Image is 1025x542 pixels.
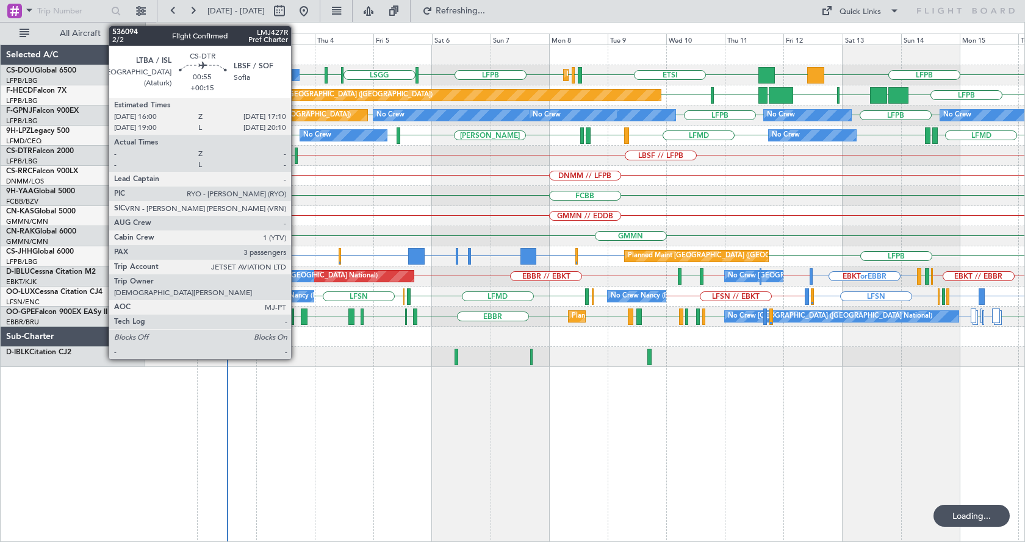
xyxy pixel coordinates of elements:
a: DNMM/LOS [6,177,44,186]
span: 9H-YAA [6,188,34,195]
a: F-GPNJFalcon 900EX [6,107,79,115]
a: 9H-LPZLegacy 500 [6,127,70,135]
span: D-IBLK [6,349,29,356]
div: Sat 6 [432,34,491,45]
span: CS-DTR [6,148,32,155]
div: No Crew [376,106,405,124]
a: CS-DOUGlobal 6500 [6,67,76,74]
a: GMMN/CMN [6,237,48,246]
span: 9H-LPZ [6,127,31,135]
div: Fri 12 [783,34,842,45]
a: D-IBLKCitation CJ2 [6,349,71,356]
span: Refreshing... [435,7,486,15]
div: Planned Maint [GEOGRAPHIC_DATA] ([GEOGRAPHIC_DATA]) [628,247,820,265]
a: EBBR/BRU [6,318,39,327]
div: No Crew Nancy (Essey) [259,287,332,305]
div: Mon 8 [549,34,608,45]
div: Planned Maint [GEOGRAPHIC_DATA] ([GEOGRAPHIC_DATA]) [274,66,466,84]
input: Trip Number [37,2,107,20]
a: EBKT/KJK [6,277,37,287]
div: Fri 5 [373,34,432,45]
div: Cleaning [GEOGRAPHIC_DATA] ([GEOGRAPHIC_DATA] National) [225,307,428,326]
div: Sun 7 [491,34,549,45]
span: D-IBLU [6,268,30,276]
span: CS-JHH [6,248,32,255]
div: Wed 10 [666,34,725,45]
div: Loading... [933,505,1010,527]
a: FCBB/BZV [6,197,38,206]
button: Refreshing... [417,1,490,21]
a: D-IBLUCessna Citation M2 [6,268,96,276]
div: Planned Maint [GEOGRAPHIC_DATA] ([GEOGRAPHIC_DATA]) [240,86,433,104]
span: CS-DOU [6,67,35,74]
div: Planned Maint [GEOGRAPHIC_DATA] ([GEOGRAPHIC_DATA]) [567,66,759,84]
div: Mon 15 [960,34,1018,45]
div: No Crew [943,106,971,124]
div: No Crew [767,106,795,124]
div: No Crew [772,126,800,144]
div: Tue 2 [197,34,256,45]
span: CN-RAK [6,228,35,235]
div: Mon 1 [138,34,197,45]
div: AOG Maint [GEOGRAPHIC_DATA] ([GEOGRAPHIC_DATA] National) [166,267,378,285]
a: LFSN/ENC [6,298,40,307]
a: CN-RAKGlobal 6000 [6,228,76,235]
div: Thu 4 [315,34,373,45]
div: [DATE] [148,24,168,35]
span: CS-RRC [6,168,32,175]
div: Tue 9 [608,34,666,45]
span: F-GPNJ [6,107,32,115]
a: LFPB/LBG [6,257,38,266]
a: LFMD/CEQ [6,137,41,146]
a: GMMN/CMN [6,217,48,226]
div: Sun 14 [901,34,960,45]
div: No Crew [GEOGRAPHIC_DATA] ([GEOGRAPHIC_DATA] National) [259,267,464,285]
a: OO-GPEFalcon 900EX EASy II [6,308,107,316]
span: F-HECD [6,87,33,94]
span: All Aircraft [32,29,129,38]
a: 9H-YAAGlobal 5000 [6,188,75,195]
div: Sat 13 [843,34,901,45]
a: CN-KASGlobal 5000 [6,208,76,215]
a: LFPB/LBG [6,96,38,105]
div: Planned Maint [GEOGRAPHIC_DATA] ([GEOGRAPHIC_DATA] National) [572,307,793,326]
div: Planned Maint [GEOGRAPHIC_DATA] ([GEOGRAPHIC_DATA]) [159,106,351,124]
div: Thu 11 [725,34,783,45]
div: No Crew Nancy (Essey) [611,287,683,305]
a: CS-DTRFalcon 2000 [6,148,74,155]
a: CS-RRCFalcon 900LX [6,168,78,175]
div: Wed 3 [256,34,315,45]
a: CS-JHHGlobal 6000 [6,248,74,255]
a: F-HECDFalcon 7X [6,87,67,94]
div: Planned Maint Nice ([GEOGRAPHIC_DATA]) [176,126,312,144]
button: Quick Links [815,1,905,21]
span: OO-LUX [6,288,35,296]
div: No Crew [303,126,331,144]
div: No Crew [GEOGRAPHIC_DATA] ([GEOGRAPHIC_DATA] National) [728,267,932,285]
div: No Crew [533,106,561,124]
a: LFPB/LBG [6,116,38,126]
button: All Aircraft [13,24,132,43]
div: Quick Links [840,6,881,18]
a: OO-LUXCessna Citation CJ4 [6,288,103,296]
span: CN-KAS [6,208,34,215]
a: LFPB/LBG [6,76,38,85]
span: OO-GPE [6,308,35,316]
div: No Crew [GEOGRAPHIC_DATA] ([GEOGRAPHIC_DATA] National) [728,307,932,326]
a: LFPB/LBG [6,157,38,166]
div: Planned Maint [GEOGRAPHIC_DATA] ([GEOGRAPHIC_DATA]) [229,247,422,265]
span: [DATE] - [DATE] [207,5,265,16]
